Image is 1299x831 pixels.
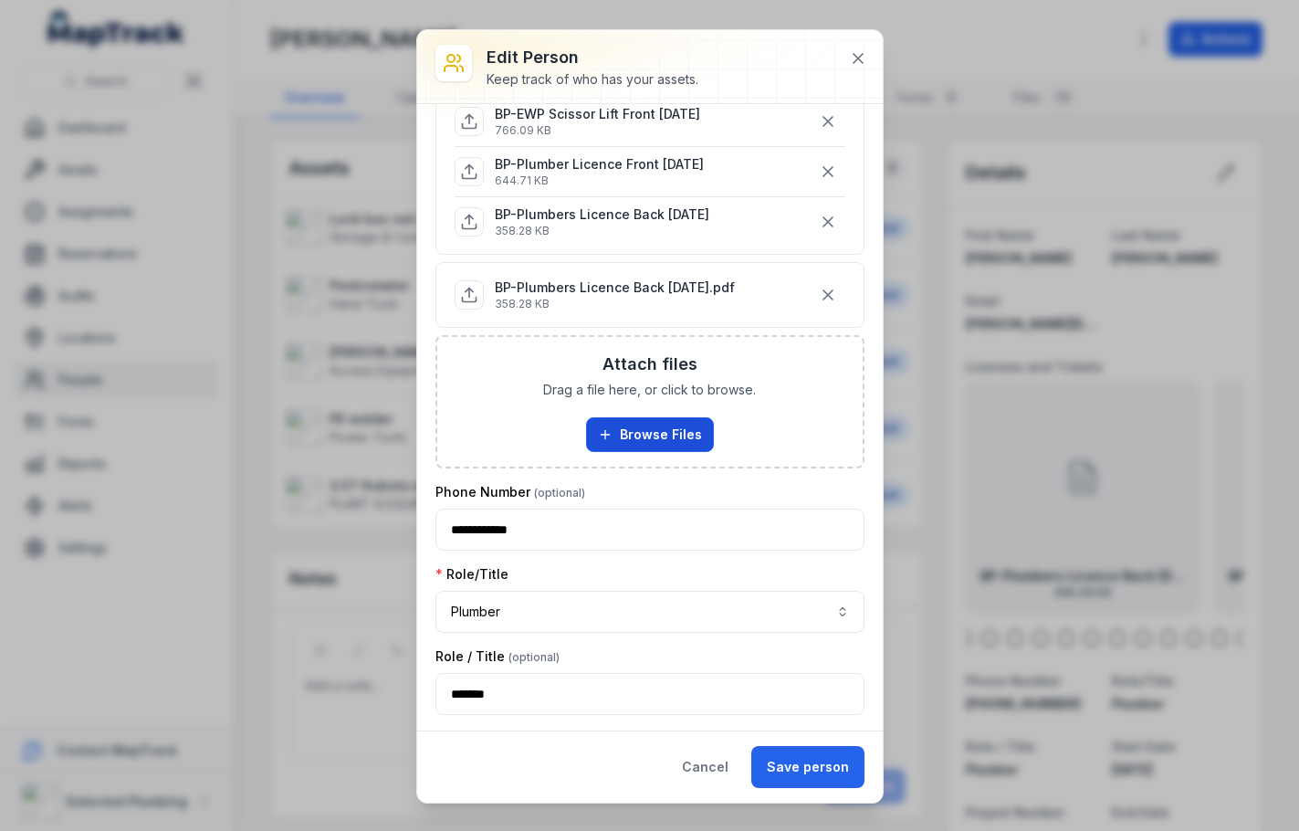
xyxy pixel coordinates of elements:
[495,279,735,297] p: BP-Plumbers Licence Back [DATE].pdf
[487,70,698,89] div: Keep track of who has your assets.
[487,45,698,70] h3: Edit person
[495,297,735,311] p: 358.28 KB
[495,123,700,138] p: 766.09 KB
[666,746,744,788] button: Cancel
[751,746,864,788] button: Save person
[602,352,697,377] h3: Attach files
[435,591,864,633] button: Plumber
[495,224,709,238] p: 358.28 KB
[435,647,560,666] label: Role / Title
[495,155,704,174] p: BP-Plumber Licence Front [DATE]
[586,417,714,452] button: Browse Files
[495,205,709,224] p: BP-Plumbers Licence Back [DATE]
[435,483,585,501] label: Phone Number
[435,730,554,748] label: Start Date
[495,174,704,188] p: 644.71 KB
[435,565,508,584] label: Role/Title
[495,105,700,123] p: BP-EWP Scissor Lift Front [DATE]
[543,381,756,399] span: Drag a file here, or click to browse.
